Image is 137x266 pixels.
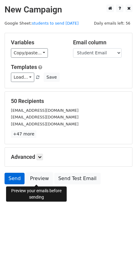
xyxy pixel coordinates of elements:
[11,39,64,46] h5: Variables
[11,122,79,126] small: [EMAIL_ADDRESS][DOMAIN_NAME]
[44,73,59,82] button: Save
[107,237,137,266] iframe: Chat Widget
[11,73,34,82] a: Load...
[11,98,126,104] h5: 50 Recipients
[5,173,25,184] a: Send
[54,173,100,184] a: Send Test Email
[11,130,36,138] a: +47 more
[26,173,53,184] a: Preview
[6,186,67,202] div: Preview your emails before sending
[11,48,48,58] a: Copy/paste...
[11,154,126,160] h5: Advanced
[5,5,132,15] h2: New Campaign
[92,21,132,26] a: Daily emails left: 56
[5,21,79,26] small: Google Sheet:
[11,108,79,113] small: [EMAIL_ADDRESS][DOMAIN_NAME]
[11,64,37,70] a: Templates
[32,21,79,26] a: students to send [DATE]
[73,39,126,46] h5: Email column
[92,20,132,27] span: Daily emails left: 56
[11,115,79,119] small: [EMAIL_ADDRESS][DOMAIN_NAME]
